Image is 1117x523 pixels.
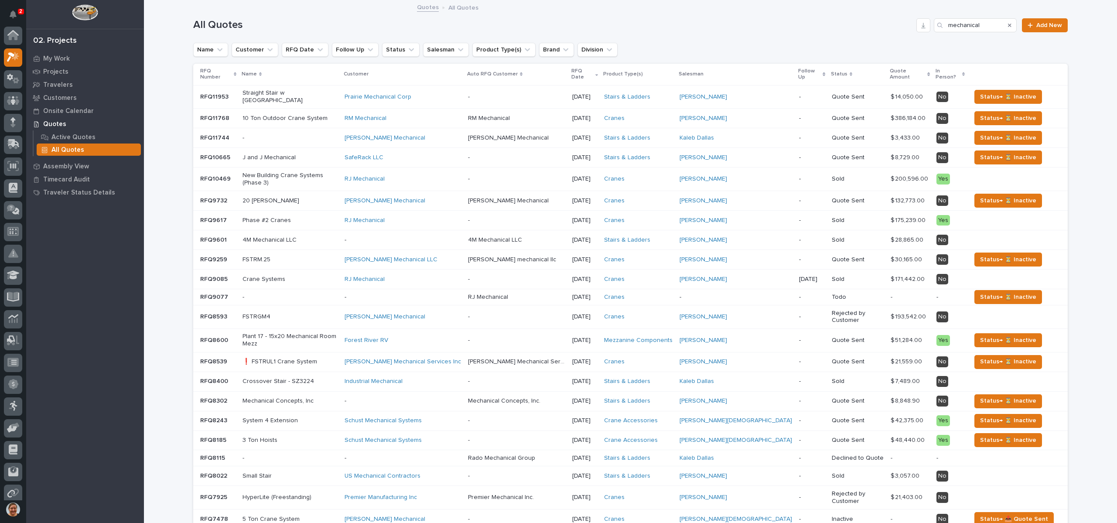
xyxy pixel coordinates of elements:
[832,175,884,183] p: Sold
[891,435,926,444] p: $ 48,440.00
[832,397,884,405] p: Quote Sent
[345,313,425,321] a: [PERSON_NAME] Mechanical
[345,197,425,205] a: [PERSON_NAME] Mechanical
[572,197,597,205] p: [DATE]
[43,120,66,128] p: Quotes
[572,93,597,101] p: [DATE]
[572,134,597,142] p: [DATE]
[680,397,727,405] a: [PERSON_NAME]
[799,115,824,122] p: -
[936,152,948,163] div: No
[936,294,964,301] p: -
[200,396,229,405] p: RFQ8302
[891,274,926,283] p: $ 171,442.00
[799,437,824,444] p: -
[936,113,948,124] div: No
[604,115,625,122] a: Cranes
[26,173,144,186] a: Timecard Audit
[980,254,1036,265] span: Status→ ⏳ Inactive
[43,163,89,171] p: Assembly View
[200,335,230,344] p: RFQ8600
[799,397,824,405] p: -
[43,68,68,76] p: Projects
[468,471,471,480] p: -
[799,197,824,205] p: -
[26,104,144,117] a: Onsite Calendar
[936,335,950,346] div: Yes
[193,466,1068,486] tr: RFQ8022RFQ8022 Small StairUS Mechanical Contractors -- [DATE]Stairs & Ladders [PERSON_NAME] -Sold...
[604,93,650,101] a: Stairs & Ladders
[680,134,714,142] a: Kaleb Dallas
[572,337,597,344] p: [DATE]
[604,455,650,462] a: Stairs & Ladders
[604,358,625,366] a: Cranes
[936,356,948,367] div: No
[799,175,824,183] p: -
[200,376,230,385] p: RFQ8400
[193,148,1068,167] tr: RFQ10665RFQ10665 J and J MechanicalSafeRack LLC -- [DATE]Stairs & Ladders [PERSON_NAME] -Quote Se...
[680,294,792,301] p: -
[936,455,964,462] p: -
[891,133,922,142] p: $ 3,433.00
[799,217,824,224] p: -
[799,358,824,366] p: -
[193,372,1068,391] tr: RFQ8400RFQ8400 Crossover Stair - SZ3224Industrial Mechanical -- [DATE]Stairs & Ladders Kaleb Dall...
[891,113,927,122] p: $ 386,184.00
[572,397,597,405] p: [DATE]
[34,131,144,143] a: Active Quotes
[26,117,144,130] a: Quotes
[974,253,1042,267] button: Status→ ⏳ Inactive
[51,146,84,154] p: All Quotes
[832,93,884,101] p: Quote Sent
[43,176,90,184] p: Timecard Audit
[604,197,625,205] a: Cranes
[72,4,98,21] img: Workspace Logo
[680,378,714,385] a: Kaleb Dallas
[572,437,597,444] p: [DATE]
[200,274,229,283] p: RFQ9085
[799,236,824,244] p: -
[936,235,948,246] div: No
[19,8,22,14] p: 2
[468,195,550,205] p: [PERSON_NAME] Mechanical
[604,313,625,321] a: Cranes
[345,236,461,244] p: -
[936,396,948,407] div: No
[832,115,884,122] p: Quote Sent
[680,236,727,244] a: [PERSON_NAME]
[974,111,1042,125] button: Status→ ⏳ Inactive
[980,292,1036,302] span: Status→ ⏳ Inactive
[1036,22,1062,28] span: Add New
[680,93,727,101] a: [PERSON_NAME]
[680,256,727,263] a: [PERSON_NAME]
[980,435,1036,445] span: Status→ ⏳ Inactive
[4,5,22,24] button: Notifications
[243,294,338,301] p: -
[891,471,921,480] p: $ 3,057.00
[345,397,461,405] p: -
[936,471,948,482] div: No
[974,290,1042,304] button: Status→ ⏳ Inactive
[193,431,1068,450] tr: RFQ8185RFQ8185 3 Ton HoistsSchust Mechanical Systems -- [DATE]Crane Accessories [PERSON_NAME][DEM...
[934,18,1017,32] input: Search
[680,175,727,183] a: [PERSON_NAME]
[243,378,338,385] p: Crossover Stair - SZ3224
[34,144,144,156] a: All Quotes
[680,154,727,161] a: [PERSON_NAME]
[243,154,338,161] p: J and J Mechanical
[832,337,884,344] p: Quote Sent
[26,78,144,91] a: Travelers
[936,92,948,103] div: No
[832,417,884,424] p: Quote Sent
[26,160,144,173] a: Assembly View
[345,256,437,263] a: [PERSON_NAME] Mechanical LLC
[680,276,727,283] a: [PERSON_NAME]
[193,250,1068,270] tr: RFQ9259RFQ9259 FSTRM.25[PERSON_NAME] Mechanical LLC [PERSON_NAME] mechanical llc[PERSON_NAME] mec...
[974,194,1042,208] button: Status→ ⏳ Inactive
[193,352,1068,372] tr: RFQ8539RFQ8539 ❗ FSTRUL1 Crane System[PERSON_NAME] Mechanical Services Inc [PERSON_NAME] Mechanic...
[43,107,94,115] p: Onsite Calendar
[604,276,625,283] a: Cranes
[539,43,574,57] button: Brand
[345,175,385,183] a: RJ Mechanical
[468,376,471,385] p: -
